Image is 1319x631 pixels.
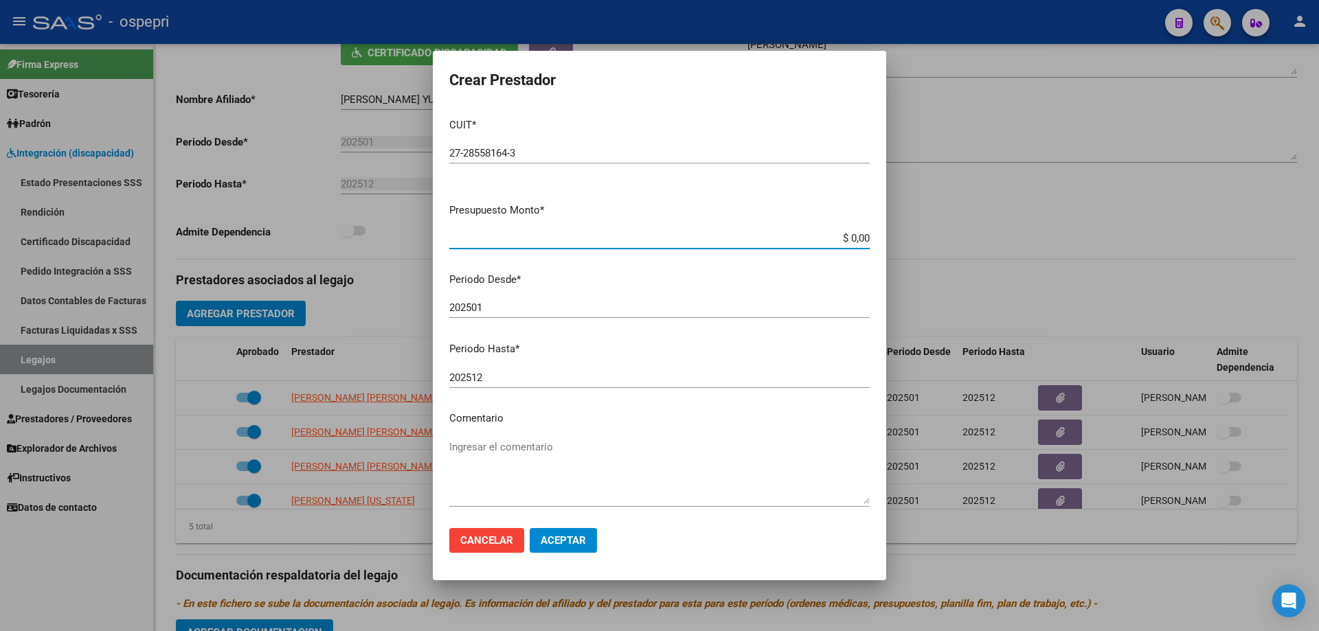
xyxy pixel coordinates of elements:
h2: Crear Prestador [449,67,870,93]
p: Presupuesto Monto [449,203,870,218]
p: Periodo Desde [449,272,870,288]
p: Comentario [449,411,870,426]
span: Aceptar [541,534,586,547]
button: Cancelar [449,528,524,553]
p: CUIT [449,117,870,133]
span: Cancelar [460,534,513,547]
p: Periodo Hasta [449,341,870,357]
button: Aceptar [530,528,597,553]
div: Open Intercom Messenger [1272,584,1305,617]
